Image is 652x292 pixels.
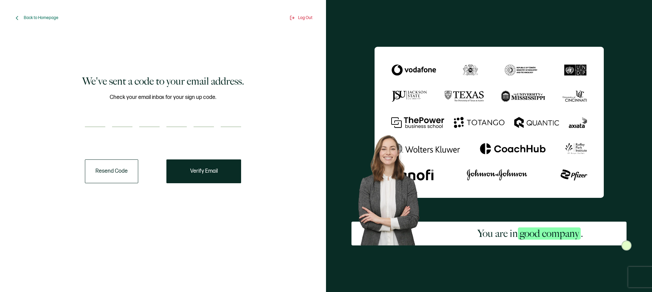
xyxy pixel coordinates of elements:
[477,227,583,240] h2: You are in .
[82,74,244,88] h1: We've sent a code to your email address.
[85,159,138,183] button: Resend Code
[375,47,604,198] img: Sertifier We've sent a code to your email address.
[166,159,241,183] button: Verify Email
[110,93,216,102] span: Check your email inbox for your sign up code.
[621,240,632,251] img: Sertifier Signup
[190,169,218,174] span: Verify Email
[518,227,581,240] span: good company
[298,15,312,20] span: Log Out
[351,130,434,245] img: Sertifier Signup - You are in <span class="strong-h">good company</span>. Hero
[24,15,58,20] span: Back to Homepage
